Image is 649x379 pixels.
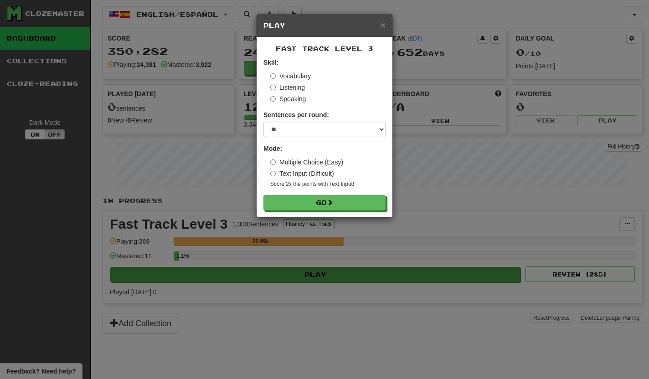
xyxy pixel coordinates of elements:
[270,72,311,81] label: Vocabulary
[276,45,373,52] span: Fast Track Level 3
[270,73,276,79] input: Vocabulary
[270,94,306,103] label: Speaking
[270,83,305,92] label: Listening
[270,180,386,188] small: Score 2x the points with Text Input !
[270,85,276,90] input: Listening
[270,96,276,102] input: Speaking
[380,20,386,30] span: ×
[263,110,329,119] label: Sentences per round:
[270,171,276,176] input: Text Input (Difficult)
[263,195,386,210] button: Go
[270,169,334,178] label: Text Input (Difficult)
[263,59,278,66] strong: Skill:
[270,159,276,165] input: Multiple Choice (Easy)
[270,158,343,167] label: Multiple Choice (Easy)
[380,20,386,30] button: Close
[263,21,386,30] h5: Play
[263,145,282,152] strong: Mode:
